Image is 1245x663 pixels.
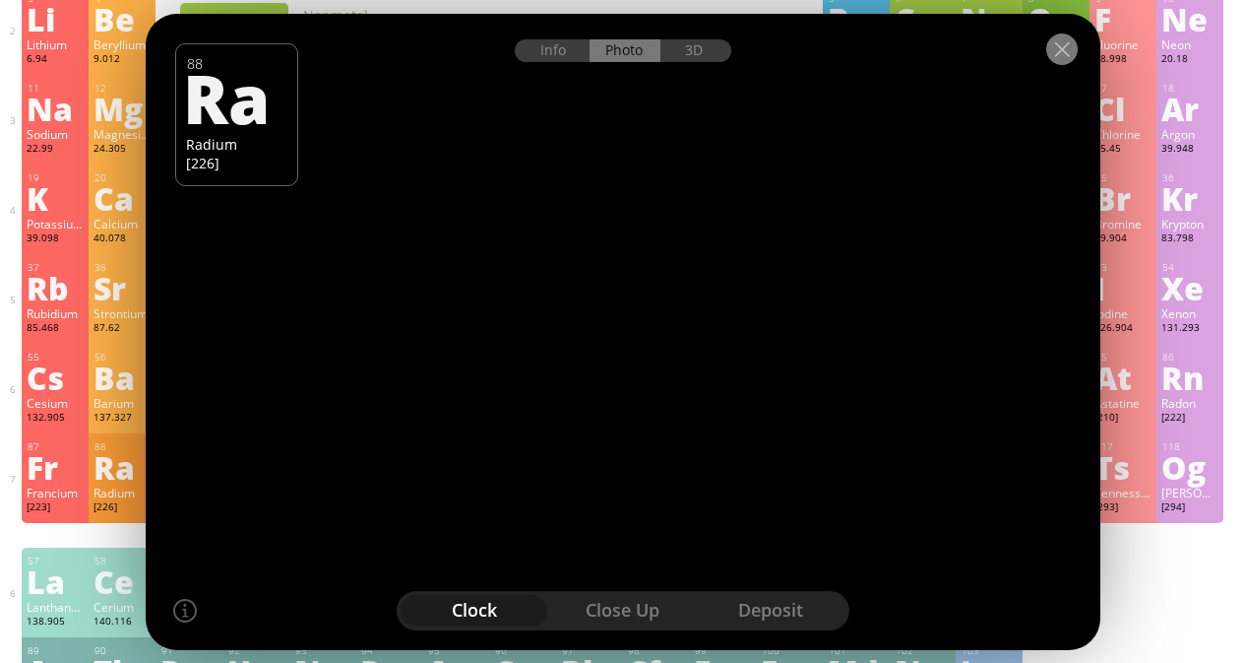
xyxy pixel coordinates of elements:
[1161,362,1218,393] div: Rn
[28,171,84,184] div: 19
[28,351,84,364] div: 55
[228,644,284,657] div: 92
[27,36,84,52] div: Lithium
[1161,36,1218,52] div: Neon
[27,485,84,500] div: Francium
[186,153,287,171] div: [226]
[94,261,151,274] div: 38
[94,440,151,453] div: 88
[1162,351,1218,364] div: 86
[93,216,151,232] div: Calcium
[1094,93,1152,124] div: Cl
[93,615,151,630] div: 140.116
[27,500,84,516] div: [223]
[1162,440,1218,453] div: 118
[27,599,84,615] div: Lanthanum
[515,38,591,61] div: Info
[1094,321,1152,337] div: 126.904
[1094,182,1152,214] div: Br
[93,272,151,303] div: Sr
[94,82,151,95] div: 12
[93,565,151,597] div: Ce
[1094,36,1152,52] div: Fluorine
[28,440,84,453] div: 87
[27,142,84,158] div: 22.99
[697,595,845,627] div: deposit
[94,171,151,184] div: 20
[1094,272,1152,303] div: I
[28,644,84,657] div: 89
[27,216,84,232] div: Potassium
[1161,232,1218,247] div: 83.798
[27,615,84,630] div: 138.905
[93,485,151,500] div: Radium
[1161,126,1218,142] div: Argon
[93,321,151,337] div: 87.62
[27,3,84,34] div: Li
[27,565,84,597] div: La
[27,362,84,393] div: Cs
[1161,93,1218,124] div: Ar
[27,93,84,124] div: Na
[1162,82,1218,95] div: 18
[1161,52,1218,68] div: 20.18
[27,126,84,142] div: Sodium
[1161,500,1218,516] div: [294]
[1094,411,1152,427] div: [210]
[94,351,151,364] div: 56
[1162,171,1218,184] div: 36
[1161,451,1218,483] div: Og
[27,272,84,303] div: Rb
[1094,305,1152,321] div: Iodine
[1161,305,1218,321] div: Xenon
[660,38,731,61] div: 3D
[1161,485,1218,500] div: [PERSON_NAME]
[27,182,84,214] div: K
[895,3,952,34] div: C
[94,644,151,657] div: 90
[93,451,151,483] div: Ra
[27,321,84,337] div: 85.468
[93,232,151,247] div: 40.078
[1161,411,1218,427] div: [222]
[28,555,84,567] div: 57
[401,595,549,627] div: clock
[1094,52,1152,68] div: 18.998
[1161,216,1218,232] div: Krypton
[93,36,151,52] div: Beryllium
[1094,451,1152,483] div: Ts
[186,134,287,153] div: Radium
[1161,3,1218,34] div: Ne
[1095,261,1152,274] div: 53
[93,395,151,411] div: Barium
[1161,272,1218,303] div: Xe
[303,6,500,25] div: Nonmetal
[93,500,151,516] div: [226]
[93,305,151,321] div: Strontium
[1094,232,1152,247] div: 79.904
[93,182,151,214] div: Ca
[27,411,84,427] div: 132.905
[1094,216,1152,232] div: Bromine
[28,261,84,274] div: 37
[1095,171,1152,184] div: 35
[1094,485,1152,500] div: Tennessine
[93,411,151,427] div: 137.327
[548,595,697,627] div: close up
[93,52,151,68] div: 9.012
[1162,261,1218,274] div: 54
[1094,126,1152,142] div: Chlorine
[27,52,84,68] div: 6.94
[1095,440,1152,453] div: 117
[93,142,151,158] div: 24.305
[1161,182,1218,214] div: Kr
[27,305,84,321] div: Rubidium
[1094,3,1152,34] div: F
[93,362,151,393] div: Ba
[1094,142,1152,158] div: 35.45
[1161,395,1218,411] div: Radon
[94,555,151,567] div: 58
[93,599,151,615] div: Cerium
[183,63,284,130] div: Ra
[28,82,84,95] div: 11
